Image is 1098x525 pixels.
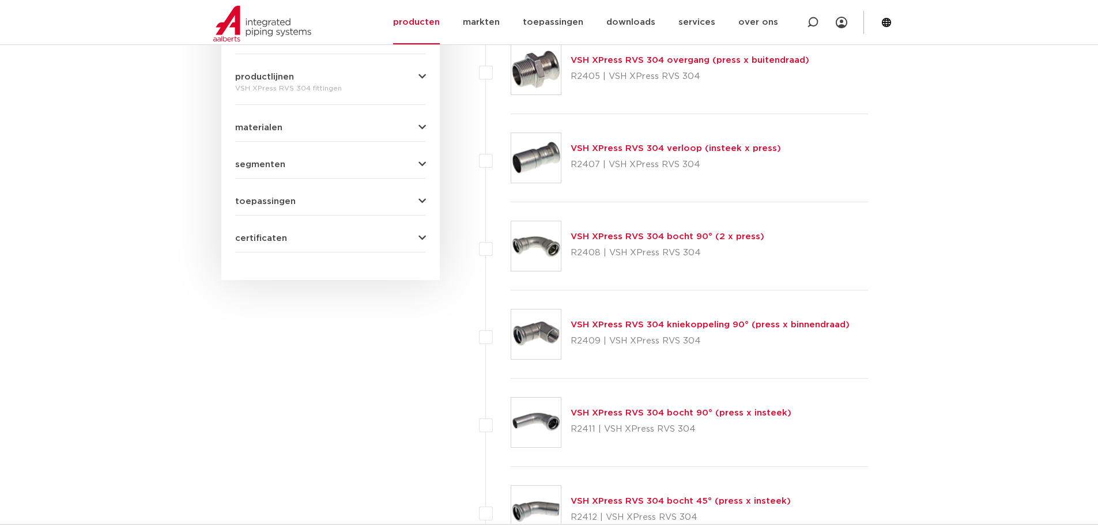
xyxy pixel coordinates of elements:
span: certificaten [235,234,287,243]
button: productlijnen [235,73,426,81]
button: toepassingen [235,197,426,206]
img: Thumbnail for VSH XPress RVS 304 bocht 90° (2 x press) [511,221,561,271]
button: materialen [235,123,426,132]
p: R2407 | VSH XPress RVS 304 [571,156,781,174]
img: Thumbnail for VSH XPress RVS 304 bocht 90° (press x insteek) [511,398,561,447]
p: R2411 | VSH XPress RVS 304 [571,420,791,439]
a: VSH XPress RVS 304 verloop (insteek x press) [571,144,781,153]
div: VSH XPress RVS 304 fittingen [235,81,426,95]
a: VSH XPress RVS 304 bocht 45° (press x insteek) [571,497,791,505]
p: R2408 | VSH XPress RVS 304 [571,244,764,262]
span: toepassingen [235,197,296,206]
a: VSH XPress RVS 304 overgang (press x buitendraad) [571,56,809,65]
span: segmenten [235,160,285,169]
p: R2409 | VSH XPress RVS 304 [571,332,850,350]
span: productlijnen [235,73,294,81]
img: Thumbnail for VSH XPress RVS 304 verloop (insteek x press) [511,133,561,183]
button: certificaten [235,234,426,243]
a: VSH XPress RVS 304 kniekoppeling 90° (press x binnendraad) [571,320,850,329]
span: materialen [235,123,282,132]
p: R2405 | VSH XPress RVS 304 [571,67,809,86]
a: VSH XPress RVS 304 bocht 90° (2 x press) [571,232,764,241]
img: Thumbnail for VSH XPress RVS 304 overgang (press x buitendraad) [511,45,561,95]
img: Thumbnail for VSH XPress RVS 304 kniekoppeling 90° (press x binnendraad) [511,309,561,359]
a: VSH XPress RVS 304 bocht 90° (press x insteek) [571,409,791,417]
button: segmenten [235,160,426,169]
